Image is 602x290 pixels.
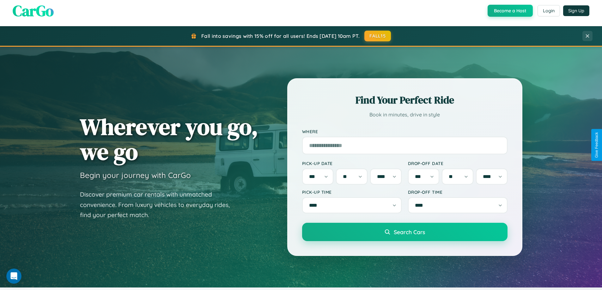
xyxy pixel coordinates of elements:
p: Discover premium car rentals with unmatched convenience. From luxury vehicles to everyday rides, ... [80,189,238,220]
button: Sign Up [563,5,589,16]
label: Pick-up Date [302,161,402,166]
button: Search Cars [302,223,508,241]
h1: Wherever you go, we go [80,114,258,164]
label: Where [302,129,508,134]
span: Fall into savings with 15% off for all users! Ends [DATE] 10am PT. [201,33,360,39]
label: Pick-up Time [302,189,402,195]
span: Search Cars [394,228,425,235]
button: Login [538,5,560,16]
label: Drop-off Date [408,161,508,166]
button: FALL15 [364,31,391,41]
h2: Find Your Perfect Ride [302,93,508,107]
h3: Begin your journey with CarGo [80,170,191,180]
p: Book in minutes, drive in style [302,110,508,119]
span: CarGo [13,0,54,21]
label: Drop-off Time [408,189,508,195]
button: Become a Host [488,5,533,17]
div: Give Feedback [594,132,599,158]
iframe: Intercom live chat [6,269,21,284]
